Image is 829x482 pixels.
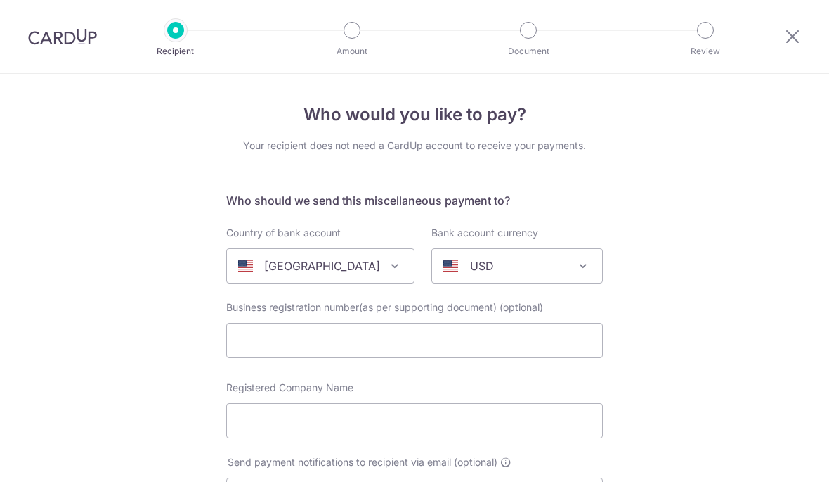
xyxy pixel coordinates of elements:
label: Country of bank account [226,226,341,240]
span: United States [226,248,414,284]
p: Recipient [124,44,228,58]
p: Amount [300,44,404,58]
span: USD [432,249,602,283]
span: (optional) [500,300,543,315]
span: Business registration number(as per supporting document) [226,301,497,313]
p: Review [653,44,757,58]
div: Your recipient does not need a CardUp account to receive your payments. [226,139,603,153]
label: Bank account currency [431,226,538,240]
p: Document [476,44,580,58]
h4: Who would you like to pay? [226,102,603,127]
span: Send payment notifications to recipient via email (optional) [228,455,497,469]
h5: Who should we send this miscellaneous payment to? [226,192,603,209]
img: CardUp [28,28,97,45]
span: United States [227,249,414,283]
p: [GEOGRAPHIC_DATA] [264,258,380,274]
span: USD [431,248,603,284]
span: Registered Company Name [226,381,353,393]
p: USD [470,258,494,274]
